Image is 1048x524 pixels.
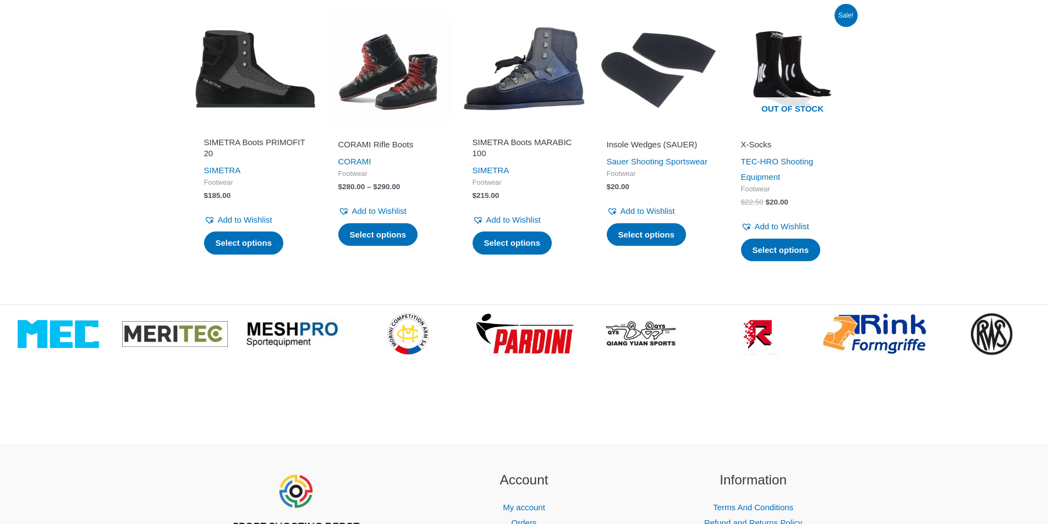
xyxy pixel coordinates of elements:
span: Add to Wishlist [218,215,272,224]
span: $ [204,191,208,200]
a: CORAMI [338,157,371,166]
bdi: 22.50 [741,198,764,206]
a: Select options for “CORAMI Rifle Boots” [338,223,418,246]
a: SIMETRA [204,166,241,175]
a: Insole Wedges (SAUER) [607,139,710,154]
a: Select options for “SIMETRA Boots PRIMOFIT 20” [204,231,284,255]
span: – [367,183,371,191]
span: Footwear [741,185,844,194]
a: My account [503,503,545,512]
h2: SIMETRA Boots MARABIC 100 [473,137,576,158]
a: Add to Wishlist [338,203,407,219]
span: Add to Wishlist [621,206,675,216]
bdi: 290.00 [373,183,400,191]
a: Add to Wishlist [473,212,541,228]
span: Add to Wishlist [755,222,809,231]
a: SIMETRA [473,166,509,175]
a: Terms And Conditions [713,503,793,512]
span: Footwear [473,178,576,187]
bdi: 215.00 [473,191,500,200]
span: $ [373,183,377,191]
span: Footwear [607,169,710,179]
a: Add to Wishlist [204,212,272,228]
a: X-Socks [741,139,844,154]
span: Out of stock [739,97,846,123]
span: $ [766,198,770,206]
span: $ [473,191,477,200]
a: SIMETRA Boots PRIMOFIT 20 [204,137,308,163]
a: Select options for “Insole Wedges (SAUER)” [607,223,687,246]
a: Select options for “SIMETRA Boots MARABIC 100” [473,231,552,255]
bdi: 185.00 [204,191,231,200]
bdi: 20.00 [607,183,629,191]
a: Sauer Shooting Sportswear [607,157,707,166]
h2: Account [423,470,625,490]
a: Select options for “X-Socks” [741,239,821,262]
img: SIMETRA Boots MARABIC 100 [463,7,586,130]
span: Add to Wishlist [352,206,407,216]
a: CORAMI Rifle Boots [338,139,442,154]
span: $ [607,183,611,191]
span: Footwear [204,178,308,187]
img: CORAMI Rifle Boots [328,7,452,130]
bdi: 20.00 [766,198,788,206]
bdi: 280.00 [338,183,365,191]
span: $ [741,198,745,206]
img: Insole Wedges (Sauer) [597,7,720,130]
h2: Insole Wedges (SAUER) [607,139,710,150]
a: Add to Wishlist [741,219,809,234]
img: SIMETRA Boots PRIMOFIT 20 [194,7,317,130]
h2: X-Socks [741,139,844,150]
a: TEC-HRO Shooting Equipment [741,157,814,181]
a: Add to Wishlist [607,203,675,219]
span: Sale! [835,4,858,27]
span: $ [338,183,343,191]
span: Add to Wishlist [486,215,541,224]
h2: SIMETRA Boots PRIMOFIT 20 [204,137,308,158]
h2: Information [652,470,854,490]
span: Footwear [338,169,442,179]
img: X-Socks [731,7,854,130]
a: SIMETRA Boots MARABIC 100 [473,137,576,163]
h2: CORAMI Rifle Boots [338,139,442,150]
a: Out of stock [731,7,854,130]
